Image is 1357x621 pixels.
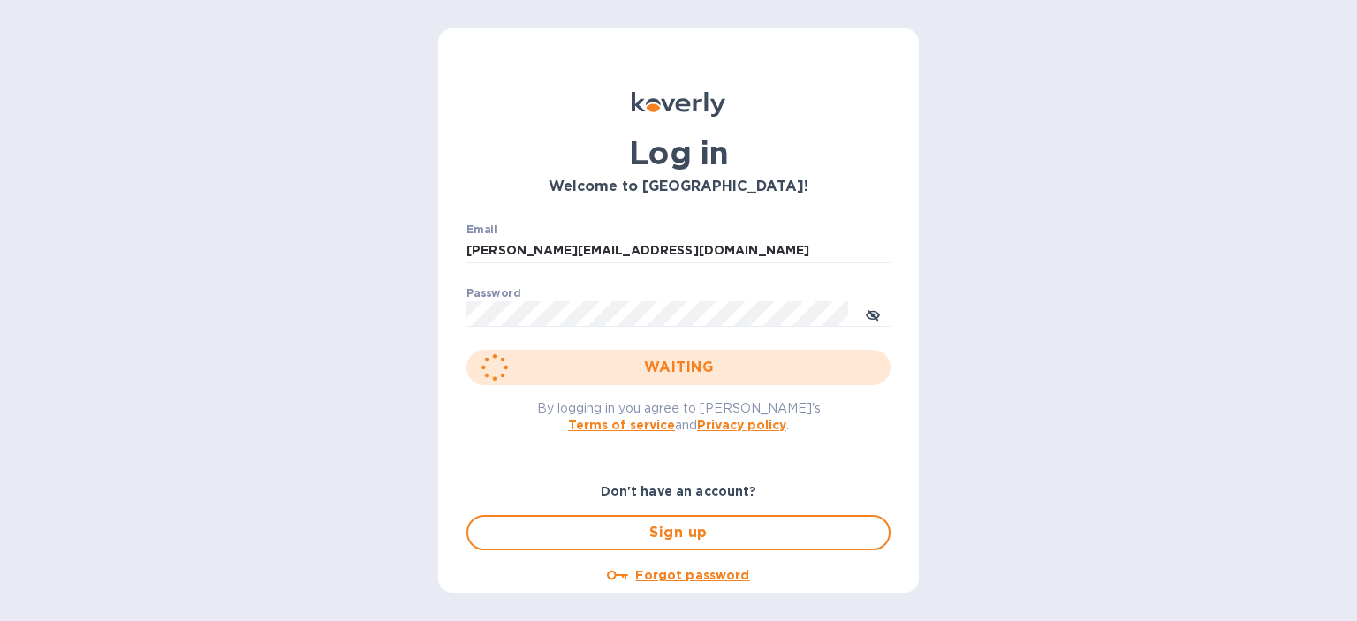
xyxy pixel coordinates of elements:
[632,92,725,117] img: Koverly
[466,134,891,171] h1: Log in
[601,484,757,498] b: Don't have an account?
[466,515,891,550] button: Sign up
[466,178,891,195] h3: Welcome to [GEOGRAPHIC_DATA]!
[697,418,786,432] a: Privacy policy
[568,418,675,432] a: Terms of service
[855,296,891,331] button: toggle password visibility
[482,522,875,543] span: Sign up
[537,401,821,432] span: By logging in you agree to [PERSON_NAME]'s and .
[466,238,891,264] input: Enter email address
[466,288,520,299] label: Password
[635,568,749,582] u: Forgot password
[466,224,497,235] label: Email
